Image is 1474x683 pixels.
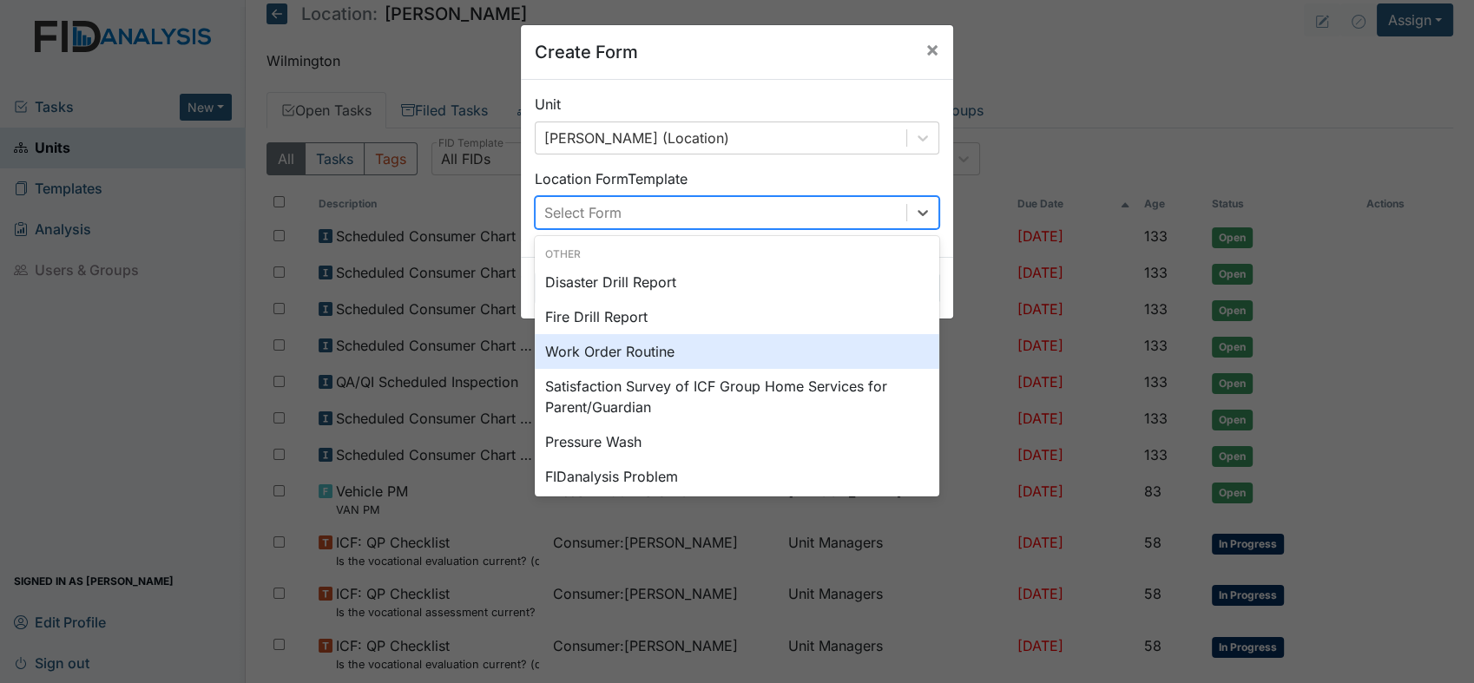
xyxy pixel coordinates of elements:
[925,36,939,62] span: ×
[535,299,939,334] div: Fire Drill Report
[535,265,939,299] div: Disaster Drill Report
[535,369,939,424] div: Satisfaction Survey of ICF Group Home Services for Parent/Guardian
[535,494,939,529] div: HVAC PM
[544,202,622,223] div: Select Form
[535,246,939,262] div: Other
[535,459,939,494] div: FIDanalysis Problem
[544,128,729,148] div: [PERSON_NAME] (Location)
[535,94,561,115] label: Unit
[911,25,953,74] button: Close
[535,39,638,65] h5: Create Form
[535,424,939,459] div: Pressure Wash
[535,334,939,369] div: Work Order Routine
[535,168,688,189] label: Location Form Template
